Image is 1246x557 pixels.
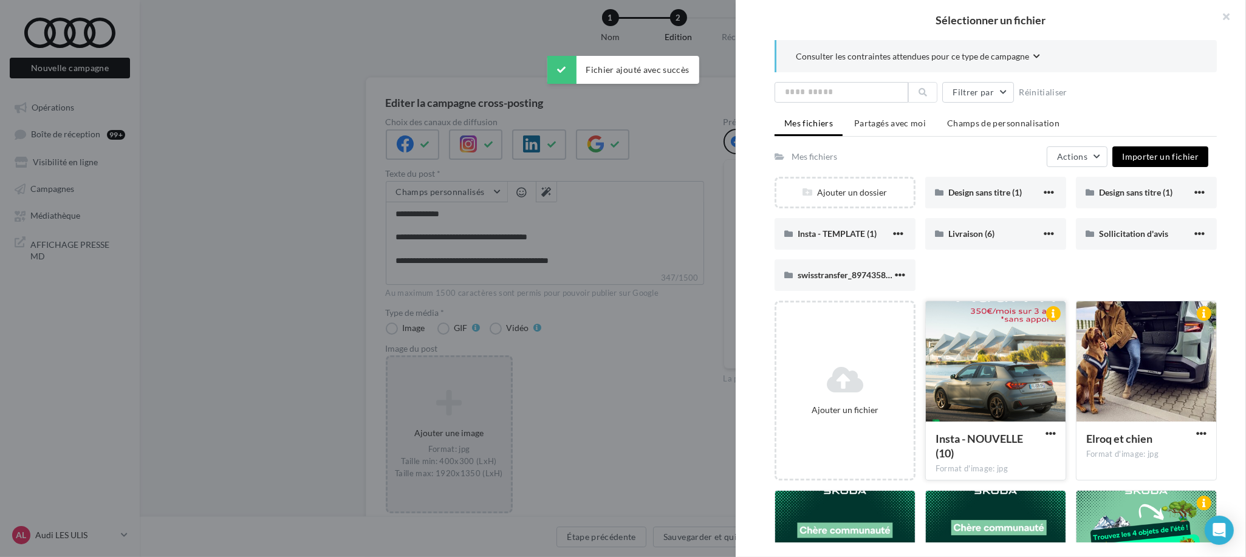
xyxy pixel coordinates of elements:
[1086,432,1152,445] span: Elroq et chien
[1205,516,1234,545] div: Open Intercom Messenger
[1047,146,1107,167] button: Actions
[1086,449,1207,460] div: Format d'image: jpg
[854,118,926,128] span: Partagés avec moi
[1014,85,1072,100] button: Réinitialiser
[1122,151,1199,162] span: Importer un fichier
[936,432,1023,460] span: Insta - NOUVELLE (10)
[792,151,837,163] div: Mes fichiers
[948,228,994,239] span: Livraison (6)
[948,187,1022,197] span: Design sans titre (1)
[936,463,1056,474] div: Format d'image: jpg
[547,56,699,84] div: Fichier ajouté avec succès
[1112,146,1208,167] button: Importer un fichier
[942,82,1014,103] button: Filtrer par
[1057,151,1087,162] span: Actions
[784,118,833,128] span: Mes fichiers
[781,404,909,416] div: Ajouter un fichier
[796,50,1040,65] button: Consulter les contraintes attendues pour ce type de campagne
[798,228,877,239] span: Insta - TEMPLATE (1)
[1099,228,1168,239] span: Sollicitation d'avis
[947,118,1059,128] span: Champs de personnalisation
[796,50,1029,63] span: Consulter les contraintes attendues pour ce type de campagne
[755,15,1227,26] h2: Sélectionner un fichier
[798,270,1015,280] span: swisstransfer_8974358b-caa4-4894-9ad3-cd76bbce0dc9
[1099,187,1172,197] span: Design sans titre (1)
[776,186,914,199] div: Ajouter un dossier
